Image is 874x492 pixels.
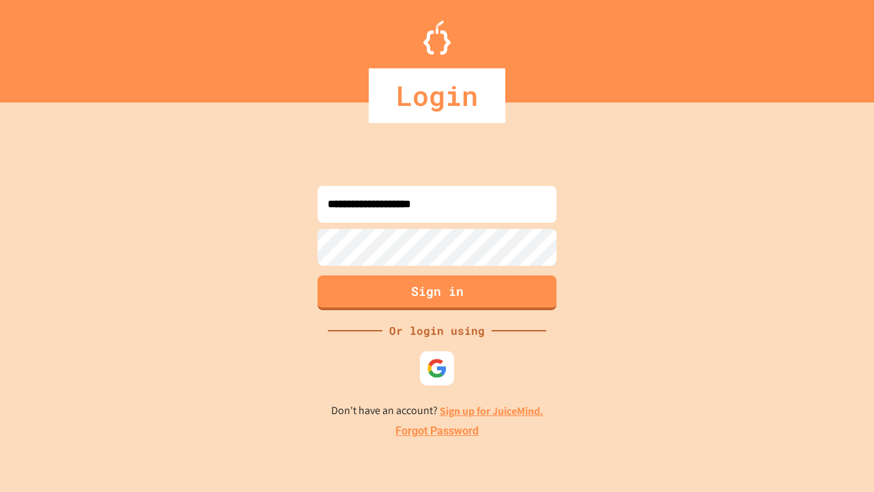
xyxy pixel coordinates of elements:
p: Don't have an account? [331,402,544,420]
img: google-icon.svg [427,358,447,379]
div: Login [369,68,505,123]
a: Forgot Password [395,423,479,439]
a: Sign up for JuiceMind. [440,404,544,418]
button: Sign in [318,275,556,310]
div: Or login using [382,323,492,339]
img: Logo.svg [423,20,451,55]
